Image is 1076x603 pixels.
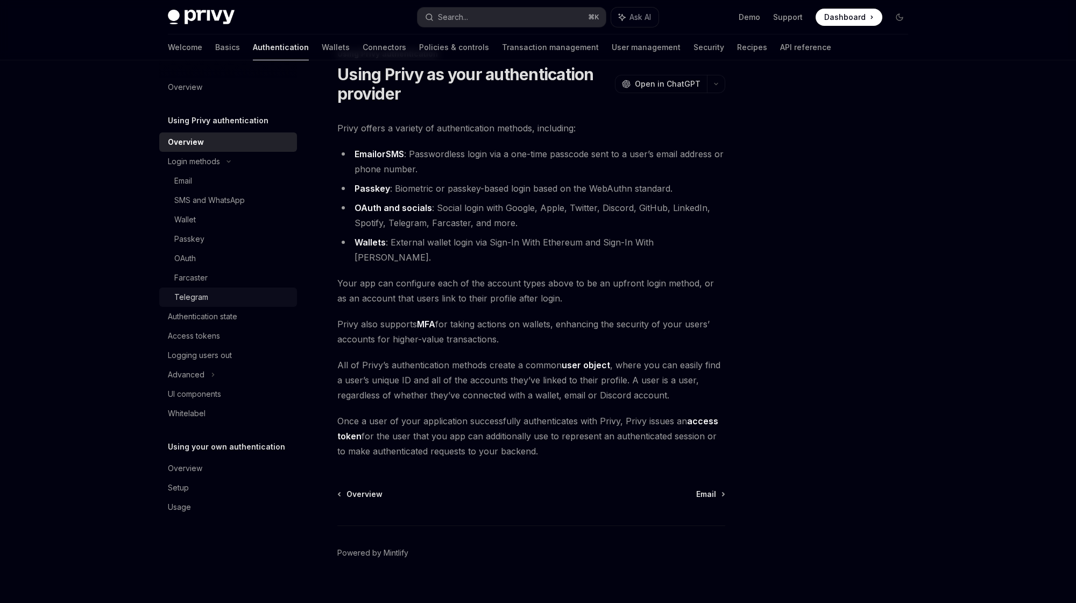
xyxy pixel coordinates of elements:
[159,497,297,517] a: Usage
[168,155,220,168] div: Login methods
[159,384,297,404] a: UI components
[159,288,297,307] a: Telegram
[159,478,297,497] a: Setup
[337,235,725,265] li: : External wallet login via Sign-In With Ethereum and Sign-In With [PERSON_NAME].
[159,307,297,326] a: Authentication state
[337,121,725,136] span: Privy offers a variety of authentication methods, including:
[174,174,192,187] div: Email
[417,8,606,27] button: Search...⌘K
[159,132,297,152] a: Overview
[168,10,235,25] img: dark logo
[739,12,760,23] a: Demo
[337,317,725,347] span: Privy also supports for taking actions on wallets, enhancing the security of your users’ accounts...
[615,75,707,93] button: Open in ChatGPT
[174,271,208,284] div: Farcaster
[168,481,189,494] div: Setup
[629,12,651,23] span: Ask AI
[824,12,866,23] span: Dashboard
[174,252,196,265] div: OAuth
[611,8,659,27] button: Ask AI
[891,9,908,26] button: Toggle dark mode
[696,489,724,500] a: Email
[159,404,297,423] a: Whitelabel
[737,34,767,60] a: Recipes
[635,79,700,89] span: Open in ChatGPT
[355,149,377,160] a: Email
[168,136,204,149] div: Overview
[337,276,725,306] span: Your app can configure each of the account types above to be an upfront login method, or as an ac...
[502,34,599,60] a: Transaction management
[174,213,196,226] div: Wallet
[562,360,610,371] a: user object
[174,194,245,207] div: SMS and WhatsApp
[773,12,803,23] a: Support
[159,191,297,210] a: SMS and WhatsApp
[159,268,297,288] a: Farcaster
[337,357,725,403] span: All of Privy’s authentication methods create a common , where you can easily find a user’s unique...
[355,237,386,248] a: Wallets
[174,233,204,246] div: Passkey
[363,34,406,60] a: Connectors
[337,65,611,103] h1: Using Privy as your authentication provider
[337,200,725,230] li: : Social login with Google, Apple, Twitter, Discord, GitHub, LinkedIn, Spotify, Telegram, Farcast...
[215,34,240,60] a: Basics
[419,34,489,60] a: Policies & controls
[159,210,297,229] a: Wallet
[159,78,297,97] a: Overview
[159,459,297,478] a: Overview
[159,171,297,191] a: Email
[337,548,408,558] a: Powered by Mintlify
[168,34,202,60] a: Welcome
[168,501,191,514] div: Usage
[696,489,716,500] span: Email
[322,34,350,60] a: Wallets
[159,249,297,268] a: OAuth
[168,368,204,381] div: Advanced
[168,388,221,401] div: UI components
[438,11,468,24] div: Search...
[355,183,390,194] a: Passkey
[417,319,435,330] a: MFA
[168,407,206,420] div: Whitelabel
[816,9,882,26] a: Dashboard
[693,34,724,60] a: Security
[174,291,208,304] div: Telegram
[159,229,297,249] a: Passkey
[612,34,681,60] a: User management
[168,329,220,342] div: Access tokens
[337,413,725,459] span: Once a user of your application successfully authenticates with Privy, Privy issues an for the us...
[355,149,404,160] strong: or
[168,310,237,323] div: Authentication state
[337,146,725,177] li: : Passwordless login via a one-time passcode sent to a user’s email address or phone number.
[338,489,383,500] a: Overview
[253,34,309,60] a: Authentication
[159,346,297,365] a: Logging users out
[588,13,599,22] span: ⌘ K
[346,489,383,500] span: Overview
[168,114,268,127] h5: Using Privy authentication
[168,440,285,453] h5: Using your own authentication
[355,202,432,214] a: OAuth and socials
[168,462,202,475] div: Overview
[337,181,725,196] li: : Biometric or passkey-based login based on the WebAuthn standard.
[159,326,297,346] a: Access tokens
[168,349,232,362] div: Logging users out
[780,34,831,60] a: API reference
[386,149,404,160] a: SMS
[168,81,202,94] div: Overview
